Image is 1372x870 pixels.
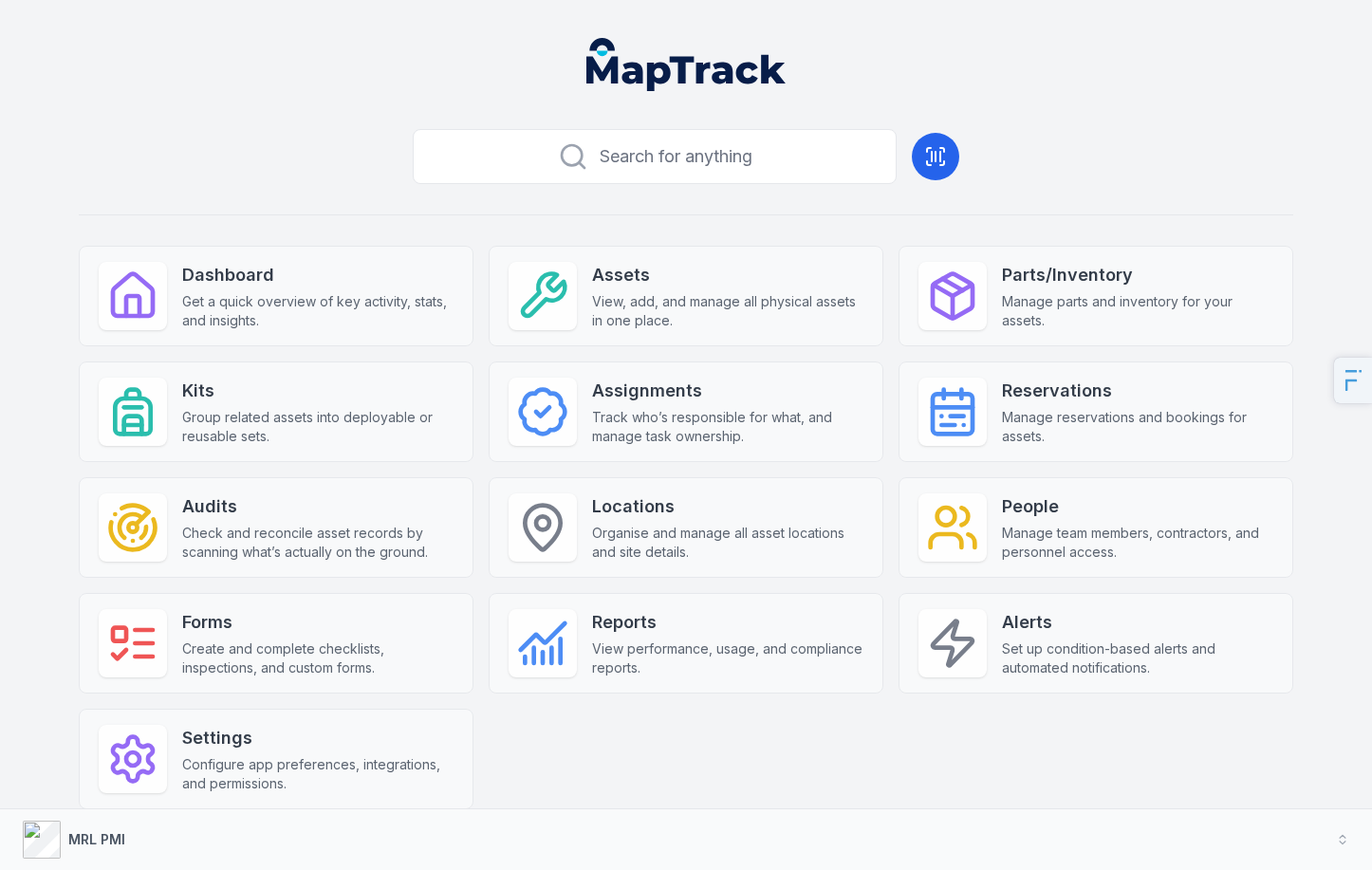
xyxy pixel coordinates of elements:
span: Organise and manage all asset locations and site details. [592,524,863,562]
strong: Dashboard [182,262,454,288]
a: AssignmentsTrack who’s responsible for what, and manage task ownership. [489,361,883,462]
strong: People [1002,493,1273,520]
strong: Alerts [1002,609,1273,636]
strong: Reports [592,609,863,636]
span: Set up condition-based alerts and automated notifications. [1002,639,1273,677]
strong: Reservations [1002,378,1273,404]
span: Check and reconcile asset records by scanning what’s actually on the ground. [182,524,454,562]
span: Manage team members, contractors, and personnel access. [1002,524,1273,562]
a: PeopleManage team members, contractors, and personnel access. [899,477,1293,578]
nav: Global [556,38,816,91]
strong: Parts/Inventory [1002,262,1273,288]
a: AssetsView, add, and manage all physical assets in one place. [489,246,883,346]
span: Manage reservations and bookings for assets. [1002,408,1273,446]
span: Track who’s responsible for what, and manage task ownership. [592,408,863,446]
span: Configure app preferences, integrations, and permissions. [182,755,454,793]
strong: MRL PMI [68,831,125,847]
a: ReportsView performance, usage, and compliance reports. [489,593,883,694]
strong: Assets [592,262,863,288]
span: Group related assets into deployable or reusable sets. [182,408,454,446]
a: DashboardGet a quick overview of key activity, stats, and insights. [79,246,473,346]
span: View, add, and manage all physical assets in one place. [592,292,863,330]
a: AlertsSet up condition-based alerts and automated notifications. [899,593,1293,694]
strong: Settings [182,725,454,751]
strong: Audits [182,493,454,520]
span: Search for anything [600,143,752,170]
strong: Assignments [592,378,863,404]
span: Create and complete checklists, inspections, and custom forms. [182,639,454,677]
span: View performance, usage, and compliance reports. [592,639,863,677]
span: Manage parts and inventory for your assets. [1002,292,1273,330]
a: SettingsConfigure app preferences, integrations, and permissions. [79,709,473,809]
a: AuditsCheck and reconcile asset records by scanning what’s actually on the ground. [79,477,473,578]
a: FormsCreate and complete checklists, inspections, and custom forms. [79,593,473,694]
a: ReservationsManage reservations and bookings for assets. [899,361,1293,462]
button: Search for anything [413,129,897,184]
a: LocationsOrganise and manage all asset locations and site details. [489,477,883,578]
strong: Kits [182,378,454,404]
span: Get a quick overview of key activity, stats, and insights. [182,292,454,330]
a: Parts/InventoryManage parts and inventory for your assets. [899,246,1293,346]
a: KitsGroup related assets into deployable or reusable sets. [79,361,473,462]
strong: Locations [592,493,863,520]
strong: Forms [182,609,454,636]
